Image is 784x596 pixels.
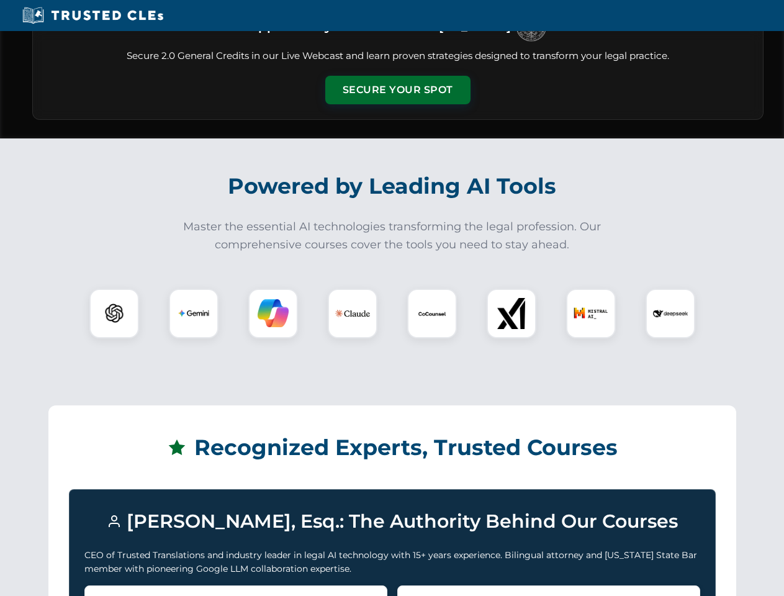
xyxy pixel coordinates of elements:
[19,6,167,25] img: Trusted CLEs
[169,289,219,338] div: Gemini
[84,505,700,538] h3: [PERSON_NAME], Esq.: The Authority Behind Our Courses
[487,289,536,338] div: xAI
[653,296,688,331] img: DeepSeek Logo
[258,298,289,329] img: Copilot Logo
[248,289,298,338] div: Copilot
[566,289,616,338] div: Mistral AI
[96,296,132,332] img: ChatGPT Logo
[417,298,448,329] img: CoCounsel Logo
[646,289,695,338] div: DeepSeek
[407,289,457,338] div: CoCounsel
[48,49,748,63] p: Secure 2.0 General Credits in our Live Webcast and learn proven strategies designed to transform ...
[325,76,471,104] button: Secure Your Spot
[328,289,377,338] div: Claude
[175,218,610,254] p: Master the essential AI technologies transforming the legal profession. Our comprehensive courses...
[335,296,370,331] img: Claude Logo
[48,165,736,208] h2: Powered by Leading AI Tools
[69,426,716,469] h2: Recognized Experts, Trusted Courses
[89,289,139,338] div: ChatGPT
[178,298,209,329] img: Gemini Logo
[496,298,527,329] img: xAI Logo
[84,548,700,576] p: CEO of Trusted Translations and industry leader in legal AI technology with 15+ years experience....
[574,296,608,331] img: Mistral AI Logo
